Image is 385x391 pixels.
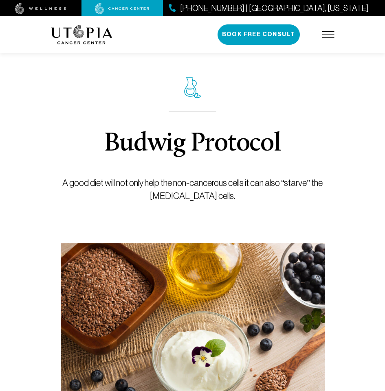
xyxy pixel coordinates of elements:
p: A good diet will not only help the non-cancerous cells it can also “starve” the [MEDICAL_DATA] ce... [61,177,325,203]
img: logo [51,25,112,44]
span: [PHONE_NUMBER] | [GEOGRAPHIC_DATA], [US_STATE] [180,2,369,14]
a: [PHONE_NUMBER] | [GEOGRAPHIC_DATA], [US_STATE] [169,2,369,14]
button: Book Free Consult [218,24,300,45]
h1: Budwig Protocol [104,131,281,157]
img: icon-hamburger [322,31,334,38]
img: wellness [15,3,66,14]
img: cancer center [95,3,150,14]
img: icon [184,77,201,98]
